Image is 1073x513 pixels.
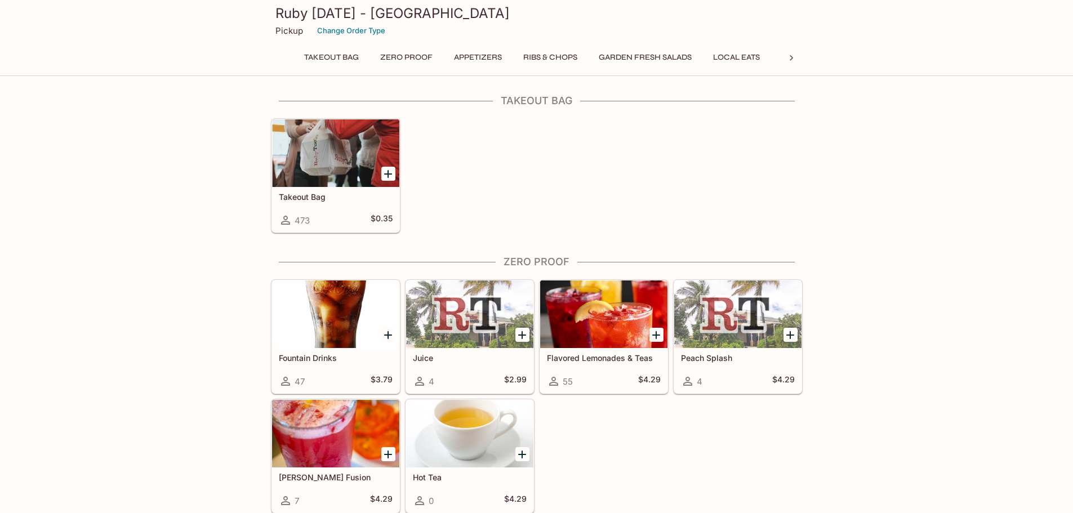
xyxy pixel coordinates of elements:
[374,50,439,65] button: Zero Proof
[707,50,766,65] button: Local Eats
[515,447,529,461] button: Add Hot Tea
[272,400,399,467] div: Berry Fusion
[371,213,393,227] h5: $0.35
[515,328,529,342] button: Add Juice
[413,472,527,482] h5: Hot Tea
[649,328,664,342] button: Add Flavored Lemonades & Teas
[547,353,661,363] h5: Flavored Lemonades & Teas
[381,447,395,461] button: Add Berry Fusion
[448,50,508,65] button: Appetizers
[674,280,802,348] div: Peach Splash
[429,376,434,387] span: 4
[638,374,661,388] h5: $4.29
[279,192,393,202] h5: Takeout Bag
[697,376,702,387] span: 4
[406,280,534,394] a: Juice4$2.99
[271,399,400,513] a: [PERSON_NAME] Fusion7$4.29
[429,496,434,506] span: 0
[272,119,399,187] div: Takeout Bag
[275,5,798,22] h3: Ruby [DATE] - [GEOGRAPHIC_DATA]
[406,399,534,513] a: Hot Tea0$4.29
[406,280,533,348] div: Juice
[370,494,393,507] h5: $4.29
[271,95,803,107] h4: Takeout Bag
[271,256,803,268] h4: Zero Proof
[295,215,310,226] span: 473
[275,25,303,36] p: Pickup
[271,119,400,233] a: Takeout Bag473$0.35
[775,50,826,65] button: Chicken
[504,374,527,388] h5: $2.99
[371,374,393,388] h5: $3.79
[540,280,667,348] div: Flavored Lemonades & Teas
[381,328,395,342] button: Add Fountain Drinks
[272,280,399,348] div: Fountain Drinks
[772,374,795,388] h5: $4.29
[517,50,584,65] button: Ribs & Chops
[540,280,668,394] a: Flavored Lemonades & Teas55$4.29
[279,472,393,482] h5: [PERSON_NAME] Fusion
[681,353,795,363] h5: Peach Splash
[413,353,527,363] h5: Juice
[271,280,400,394] a: Fountain Drinks47$3.79
[295,496,299,506] span: 7
[295,376,305,387] span: 47
[298,50,365,65] button: Takeout Bag
[504,494,527,507] h5: $4.29
[279,353,393,363] h5: Fountain Drinks
[406,400,533,467] div: Hot Tea
[783,328,798,342] button: Add Peach Splash
[593,50,698,65] button: Garden Fresh Salads
[674,280,802,394] a: Peach Splash4$4.29
[312,22,390,39] button: Change Order Type
[563,376,573,387] span: 55
[381,167,395,181] button: Add Takeout Bag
